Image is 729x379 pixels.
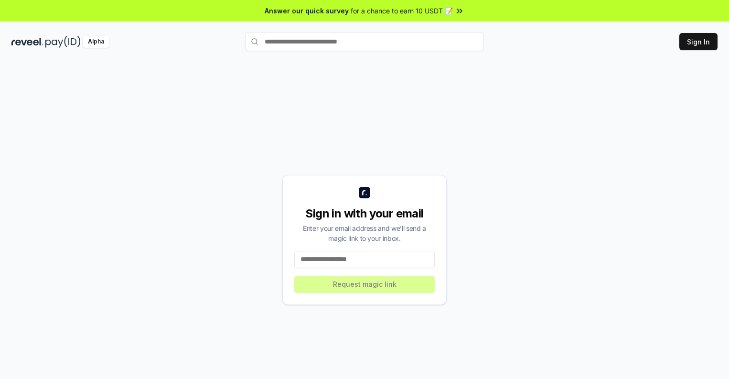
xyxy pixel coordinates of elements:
[359,187,370,198] img: logo_small
[294,223,435,243] div: Enter your email address and we’ll send a magic link to your inbox.
[11,36,43,48] img: reveel_dark
[679,33,718,50] button: Sign In
[83,36,109,48] div: Alpha
[351,6,453,16] span: for a chance to earn 10 USDT 📝
[294,206,435,221] div: Sign in with your email
[265,6,349,16] span: Answer our quick survey
[45,36,81,48] img: pay_id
